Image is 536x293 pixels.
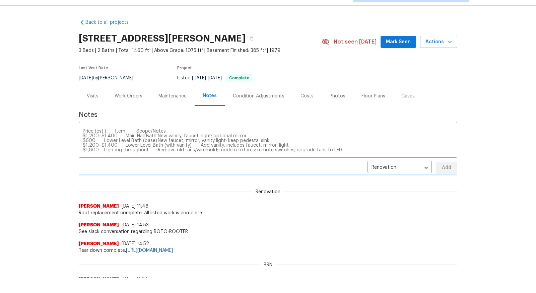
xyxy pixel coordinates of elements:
[425,38,452,46] span: Actions
[79,228,457,235] span: See slack conversation regarding ROTO-ROOTER
[79,240,119,247] span: [PERSON_NAME]
[330,93,345,99] div: Photos
[79,276,119,283] span: [PERSON_NAME]
[367,160,432,176] div: Renovation
[79,247,457,254] span: Tear down complete.
[246,32,258,45] button: Copy Address
[177,66,192,70] span: Project
[361,93,385,99] div: Floor Plans
[122,277,148,282] span: [DATE] 11:34
[87,93,98,99] div: Visits
[334,39,377,45] span: Not seen [DATE]
[79,47,322,54] span: 3 Beds | 2 Baths | Total: 1460 ft² | Above Grade: 1075 ft² | Basement Finished: 385 ft² | 1979
[122,223,149,227] span: [DATE] 14:53
[79,66,108,70] span: Last Visit Date
[252,189,284,195] span: Renovation
[401,93,415,99] div: Cases
[122,204,148,209] span: [DATE] 11:46
[260,262,276,268] span: BRN
[79,222,119,228] span: [PERSON_NAME]
[203,92,217,99] div: Notes
[79,203,119,210] span: [PERSON_NAME]
[79,35,246,42] h2: [STREET_ADDRESS][PERSON_NAME]
[79,76,93,80] span: [DATE]
[79,74,141,82] div: by [PERSON_NAME]
[208,76,222,80] span: [DATE]
[79,112,457,118] span: Notes
[300,93,314,99] div: Costs
[381,36,416,48] button: Mark Seen
[115,93,142,99] div: Work Orders
[158,93,187,99] div: Maintenance
[386,38,411,46] span: Mark Seen
[79,210,457,216] span: Roof replacement complete. All listed work is complete.
[233,93,284,99] div: Condition Adjustments
[192,76,206,80] span: [DATE]
[126,248,173,253] a: [URL][DOMAIN_NAME]
[420,36,457,48] button: Actions
[122,241,149,246] span: [DATE] 14:52
[192,76,222,80] span: -
[83,129,453,152] textarea: Price (est.) Item Scope/Notes $1,200–$1,400 Main Hall Bath New vanity, faucet, light; optional mi...
[177,76,253,80] span: Listed
[226,76,252,80] span: Complete
[79,19,143,26] a: Back to all projects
